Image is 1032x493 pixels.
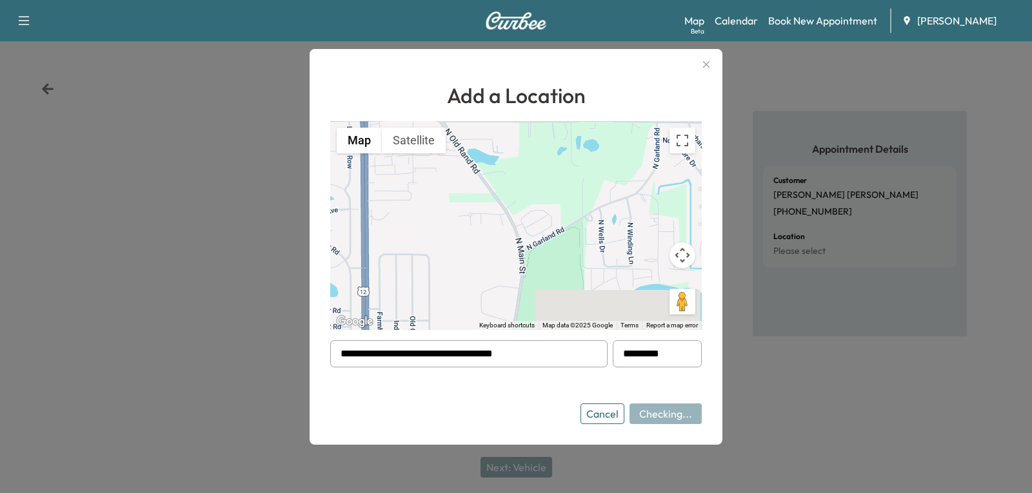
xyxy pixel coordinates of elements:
[479,321,535,330] button: Keyboard shortcuts
[333,313,376,330] a: Open this area in Google Maps (opens a new window)
[917,13,997,28] span: [PERSON_NAME]
[670,242,695,268] button: Map camera controls
[715,13,758,28] a: Calendar
[330,80,702,111] h1: Add a Location
[337,128,382,153] button: Show street map
[382,128,446,153] button: Show satellite imagery
[691,26,704,36] div: Beta
[620,322,639,329] a: Terms (opens in new tab)
[684,13,704,28] a: MapBeta
[580,403,624,424] button: Cancel
[333,313,376,330] img: Google
[485,12,547,30] img: Curbee Logo
[646,322,698,329] a: Report a map error
[670,128,695,153] button: Toggle fullscreen view
[542,322,613,329] span: Map data ©2025 Google
[768,13,877,28] a: Book New Appointment
[670,289,695,314] button: Drag Pegman onto the map to open Street View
